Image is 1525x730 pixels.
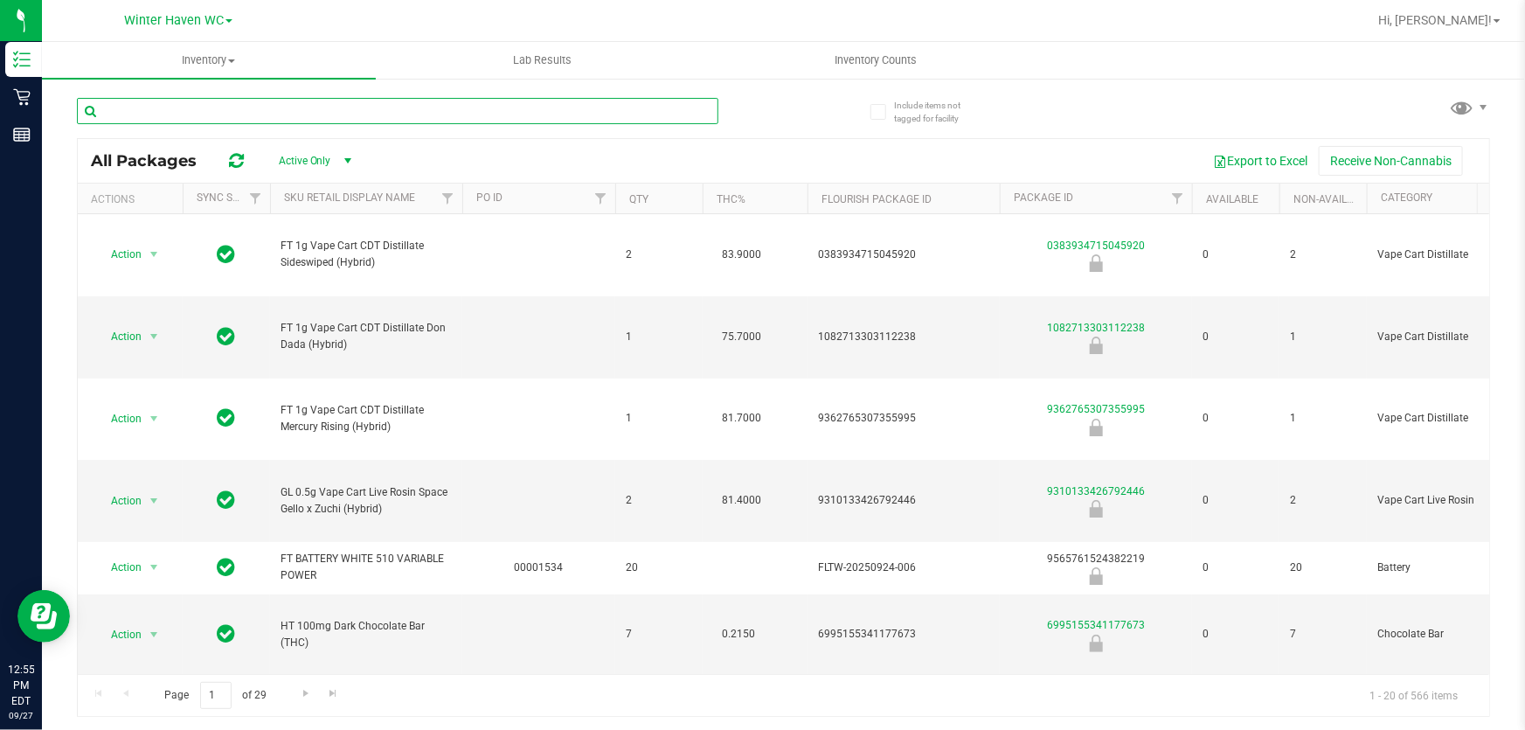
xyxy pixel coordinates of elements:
span: select [143,324,165,349]
a: Non-Available [1293,193,1371,205]
span: Vape Cart Distillate [1377,329,1509,345]
span: 7 [626,626,692,643]
button: Receive Non-Cannabis [1319,146,1463,176]
inline-svg: Inventory [13,51,31,68]
span: In Sync [218,406,236,430]
span: Winter Haven WC [124,13,224,28]
span: 9362765307355995 [818,410,989,427]
span: 0 [1203,410,1269,427]
span: 0 [1203,492,1269,509]
span: select [143,407,165,431]
a: PO ID [476,191,503,204]
span: 2 [1290,492,1356,509]
a: Filter [433,184,462,213]
a: Flourish Package ID [821,193,932,205]
span: Hi, [PERSON_NAME]! [1378,13,1492,27]
span: 2 [626,247,692,263]
span: Inventory [42,52,376,68]
a: Inventory Counts [710,42,1043,79]
span: FT 1g Vape Cart CDT Distillate Don Dada (Hybrid) [281,320,452,353]
input: 1 [200,682,232,709]
div: Actions [91,193,176,205]
div: Locked due to Testing Failure [997,337,1195,354]
span: 1 - 20 of 566 items [1355,682,1472,708]
a: Qty [629,193,648,205]
span: FLTW-20250924-006 [818,560,989,576]
div: Locked due to Testing Failure [997,419,1195,436]
span: 1 [1290,329,1356,345]
span: In Sync [218,555,236,580]
a: 0383934715045920 [1047,240,1145,252]
span: All Packages [91,151,214,170]
a: Lab Results [376,42,710,79]
div: Locked due to Testing Failure [997,500,1195,518]
span: select [143,555,165,580]
span: Vape Cart Distillate [1377,410,1509,427]
span: 0 [1203,626,1269,643]
span: 1 [626,410,692,427]
div: Newly Received [997,567,1195,585]
div: Locked due to Testing Failure [997,635,1195,652]
span: 75.7000 [713,324,770,350]
span: 1 [1290,410,1356,427]
a: Go to the next page [293,682,318,706]
span: 0 [1203,329,1269,345]
span: HT 100mg Dark Chocolate Bar (THC) [281,618,452,651]
a: Package ID [1014,191,1073,204]
div: Locked due to Testing Failure [997,254,1195,272]
span: 0 [1203,247,1269,263]
a: 1082713303112238 [1047,322,1145,334]
span: 2 [1290,247,1356,263]
span: Action [95,324,142,349]
button: Export to Excel [1202,146,1319,176]
span: FT 1g Vape Cart CDT Distillate Mercury Rising (Hybrid) [281,402,452,435]
span: select [143,622,165,647]
span: 81.7000 [713,406,770,431]
span: In Sync [218,242,236,267]
a: THC% [717,193,745,205]
span: 20 [1290,560,1356,576]
p: 12:55 PM EDT [8,662,34,709]
inline-svg: Reports [13,126,31,143]
span: Vape Cart Live Rosin [1377,492,1509,509]
span: 0.2150 [713,622,764,647]
span: In Sync [218,488,236,512]
span: Action [95,242,142,267]
a: Go to the last page [321,682,346,706]
span: FT 1g Vape Cart CDT Distillate Sideswiped (Hybrid) [281,238,452,271]
input: Search Package ID, Item Name, SKU, Lot or Part Number... [77,98,718,124]
span: 2 [626,492,692,509]
p: 09/27 [8,709,34,722]
a: Inventory [42,42,376,79]
span: 20 [626,560,692,576]
span: Action [95,555,142,580]
a: 9310133426792446 [1047,485,1145,497]
span: 1082713303112238 [818,329,989,345]
span: Chocolate Bar [1377,626,1509,643]
span: Page of 29 [149,682,281,709]
a: 6995155341177673 [1047,619,1145,631]
span: 9310133426792446 [818,492,989,509]
a: Filter [1163,184,1192,213]
span: Action [95,489,142,513]
inline-svg: Retail [13,88,31,106]
a: Filter [586,184,615,213]
a: Available [1206,193,1258,205]
a: Filter [241,184,270,213]
span: In Sync [218,324,236,349]
iframe: Resource center [17,590,70,643]
span: 6995155341177673 [818,626,989,643]
a: Sync Status [197,191,264,204]
span: Vape Cart Distillate [1377,247,1509,263]
span: FT BATTERY WHITE 510 VARIABLE POWER [281,551,452,584]
span: In Sync [218,622,236,646]
span: 0 [1203,560,1269,576]
a: Sku Retail Display Name [284,191,415,204]
span: Lab Results [489,52,595,68]
a: Category [1381,191,1432,204]
span: Action [95,407,142,431]
div: 9565761524382219 [997,551,1195,585]
span: Include items not tagged for facility [894,99,981,125]
span: 7 [1290,626,1356,643]
span: 0383934715045920 [818,247,989,263]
